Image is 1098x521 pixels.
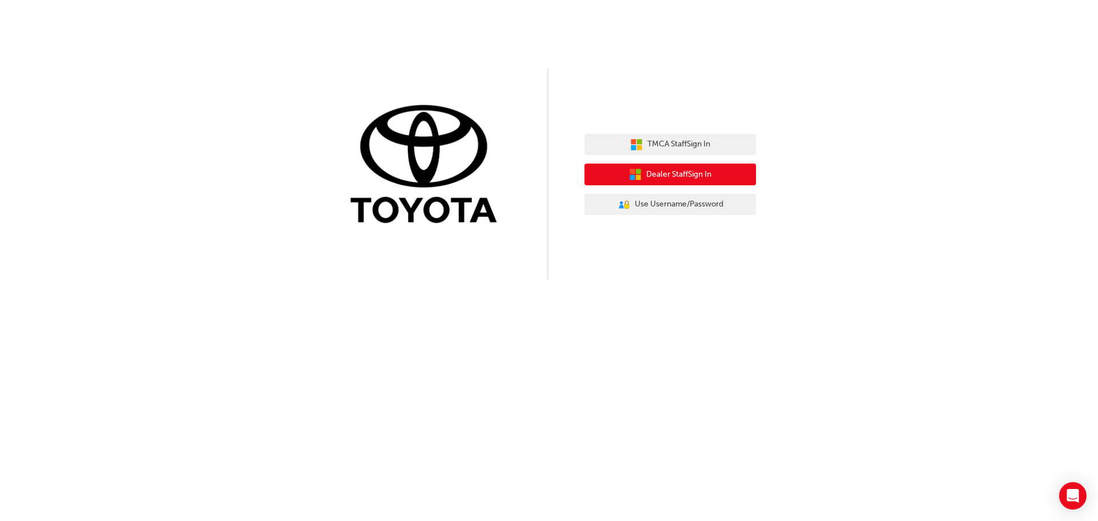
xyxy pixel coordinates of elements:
[647,138,710,151] span: TMCA Staff Sign In
[342,102,514,229] img: Trak
[646,168,711,181] span: Dealer Staff Sign In
[584,134,756,156] button: TMCA StaffSign In
[584,194,756,216] button: Use Username/Password
[1059,482,1087,510] div: Open Intercom Messenger
[584,164,756,185] button: Dealer StaffSign In
[635,198,723,211] span: Use Username/Password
